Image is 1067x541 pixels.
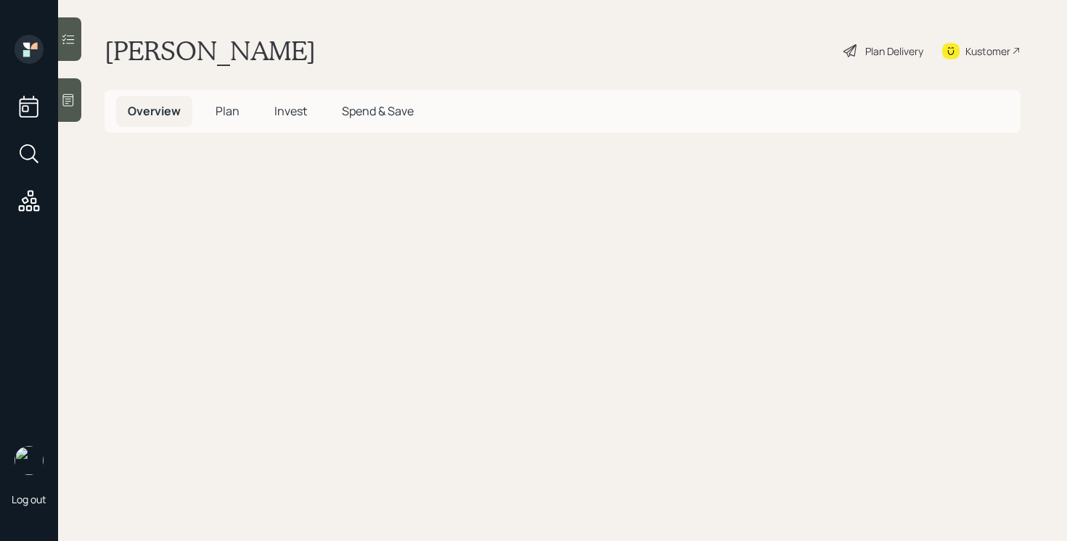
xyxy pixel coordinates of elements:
[15,446,44,475] img: retirable_logo.png
[128,103,181,119] span: Overview
[274,103,307,119] span: Invest
[216,103,240,119] span: Plan
[965,44,1010,59] div: Kustomer
[105,35,316,67] h1: [PERSON_NAME]
[12,492,46,506] div: Log out
[342,103,414,119] span: Spend & Save
[865,44,923,59] div: Plan Delivery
